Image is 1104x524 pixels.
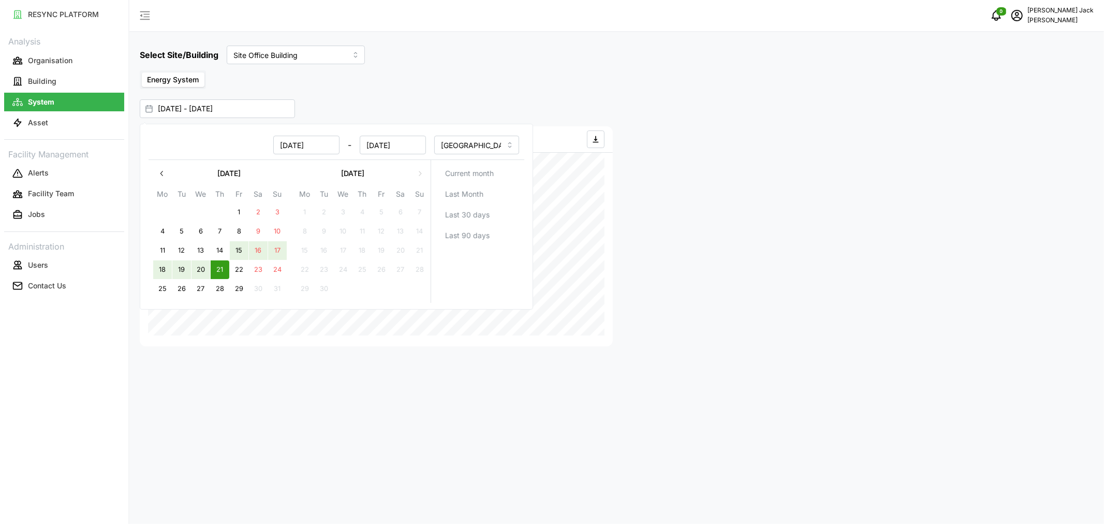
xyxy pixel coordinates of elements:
button: RESYNC PLATFORM [4,5,124,24]
button: 14 August 2025 [211,241,229,260]
a: Jobs [4,205,124,225]
button: Asset [4,113,124,132]
button: 29 September 2025 [296,280,314,298]
button: Facility Team [4,185,124,203]
button: 29 August 2025 [230,280,248,298]
button: 24 August 2025 [268,260,287,279]
th: Su [268,188,287,203]
th: Tu [172,188,191,203]
button: 6 September 2025 [391,203,410,222]
button: 18 September 2025 [353,241,372,260]
th: Fr [229,188,248,203]
button: 5 August 2025 [172,222,191,241]
button: 20 September 2025 [391,241,410,260]
p: Facility Team [28,188,74,199]
p: Asset [28,118,48,128]
p: Analysis [4,33,124,48]
button: 5 September 2025 [372,203,391,222]
p: Facility Management [4,146,124,161]
a: Alerts [4,163,124,184]
th: Sa [248,188,268,203]
span: Current month [445,165,494,182]
a: Facility Team [4,184,124,205]
button: 7 August 2025 [211,222,229,241]
span: Energy System [147,75,199,84]
button: 16 August 2025 [249,241,268,260]
button: 15 September 2025 [296,241,314,260]
button: 24 September 2025 [334,260,352,279]
p: [PERSON_NAME] [1027,16,1094,25]
p: Building [28,76,56,86]
button: notifications [986,5,1007,26]
th: Sa [391,188,410,203]
h5: Select Site/Building [140,49,218,61]
button: 19 September 2025 [372,241,391,260]
p: System [28,97,54,107]
button: 28 September 2025 [410,260,429,279]
th: We [191,188,210,203]
th: Su [410,188,429,203]
button: 4 September 2025 [353,203,372,222]
button: 15 August 2025 [230,241,248,260]
button: 30 September 2025 [315,280,333,298]
th: Fr [372,188,391,203]
button: Last 30 days [435,206,521,224]
span: Last Month [445,185,483,203]
button: System [4,93,124,111]
button: Current month [435,164,521,183]
p: Jobs [28,209,45,220]
button: Jobs [4,206,124,224]
button: 28 August 2025 [211,280,229,298]
p: Users [28,260,48,270]
button: 27 August 2025 [192,280,210,298]
button: 2 August 2025 [249,203,268,222]
button: 21 September 2025 [410,241,429,260]
button: Alerts [4,164,124,183]
div: - [154,136,426,154]
button: 4 August 2025 [153,222,172,241]
th: Tu [314,188,333,203]
a: Contact Us [4,275,124,296]
button: 9 August 2025 [249,222,268,241]
button: schedule [1007,5,1027,26]
button: 30 August 2025 [249,280,268,298]
p: Organisation [28,55,72,66]
button: Last 90 days [435,226,521,245]
button: 25 August 2025 [153,280,172,298]
button: 3 August 2025 [268,203,287,222]
th: Th [352,188,372,203]
button: 27 September 2025 [391,260,410,279]
button: 13 August 2025 [192,241,210,260]
button: 23 August 2025 [249,260,268,279]
button: 22 September 2025 [296,260,314,279]
button: 22 August 2025 [230,260,248,279]
button: 8 September 2025 [296,222,314,241]
th: Th [210,188,229,203]
button: 17 September 2025 [334,241,352,260]
button: 9 September 2025 [315,222,333,241]
button: [DATE] [295,164,410,183]
th: Mo [295,188,314,203]
a: Organisation [4,50,124,71]
p: [PERSON_NAME] Jack [1027,6,1094,16]
button: 23 September 2025 [315,260,333,279]
button: 2 September 2025 [315,203,333,222]
a: Users [4,255,124,275]
button: 21 August 2025 [211,260,229,279]
button: 10 August 2025 [268,222,287,241]
p: RESYNC PLATFORM [28,9,99,20]
button: 25 September 2025 [353,260,372,279]
button: 8 August 2025 [230,222,248,241]
span: 0 [1000,8,1003,15]
button: 7 September 2025 [410,203,429,222]
button: 13 September 2025 [391,222,410,241]
p: Alerts [28,168,49,178]
button: 3 September 2025 [334,203,352,222]
button: 31 August 2025 [268,280,287,298]
button: 11 August 2025 [153,241,172,260]
span: Last 90 days [445,227,490,244]
button: 17 August 2025 [268,241,287,260]
button: 11 September 2025 [353,222,372,241]
a: System [4,92,124,112]
button: 12 September 2025 [372,222,391,241]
